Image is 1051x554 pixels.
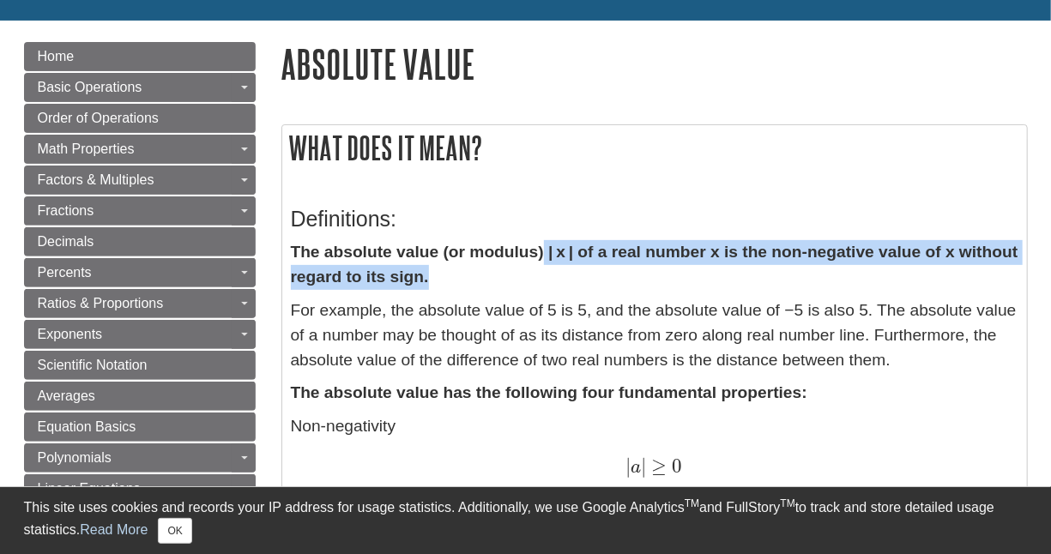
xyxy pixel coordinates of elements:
[38,450,112,465] span: Polynomials
[38,296,164,310] span: Ratios & Proportions
[24,320,256,349] a: Exponents
[667,455,682,478] span: 0
[24,443,256,473] a: Polynomials
[38,265,92,280] span: Percents
[38,111,159,125] span: Order of Operations
[38,481,141,496] span: Linear Equations
[24,289,256,318] a: Ratios & Proportions
[631,458,641,477] span: a
[24,227,256,256] a: Decimals
[781,497,795,509] sup: TM
[24,166,256,195] a: Factors & Multiples
[158,518,191,544] button: Close
[625,455,631,478] span: |
[291,243,1018,286] strong: The absolute value (or modulus) | x | of a real number x is the non-negative value of x without r...
[24,104,256,133] a: Order of Operations
[24,497,1028,544] div: This site uses cookies and records your IP address for usage statistics. Additionally, we use Goo...
[282,125,1027,171] h2: What does it mean?
[24,474,256,503] a: Linear Equations
[38,80,142,94] span: Basic Operations
[291,298,1018,372] p: For example, the absolute value of 5 is 5, and the absolute value of −5 is also 5. The absolute v...
[24,42,256,71] a: Home
[38,172,154,187] span: Factors & Multiples
[281,42,1028,86] h1: Absolute Value
[24,135,256,164] a: Math Properties
[24,73,256,102] a: Basic Operations
[24,382,256,411] a: Averages
[80,522,148,537] a: Read More
[291,383,807,401] strong: The absolute value has the following four fundamental properties:
[291,207,1018,232] h3: Definitions:
[38,49,75,63] span: Home
[641,455,646,478] span: |
[24,196,256,226] a: Fractions
[38,419,136,434] span: Equation Basics
[38,142,135,156] span: Math Properties
[685,497,699,509] sup: TM
[38,203,94,218] span: Fractions
[38,388,95,403] span: Averages
[38,234,94,249] span: Decimals
[38,358,148,372] span: Scientific Notation
[24,258,256,287] a: Percents
[24,412,256,442] a: Equation Basics
[646,455,667,478] span: ≥
[24,351,256,380] a: Scientific Notation
[38,327,103,341] span: Exponents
